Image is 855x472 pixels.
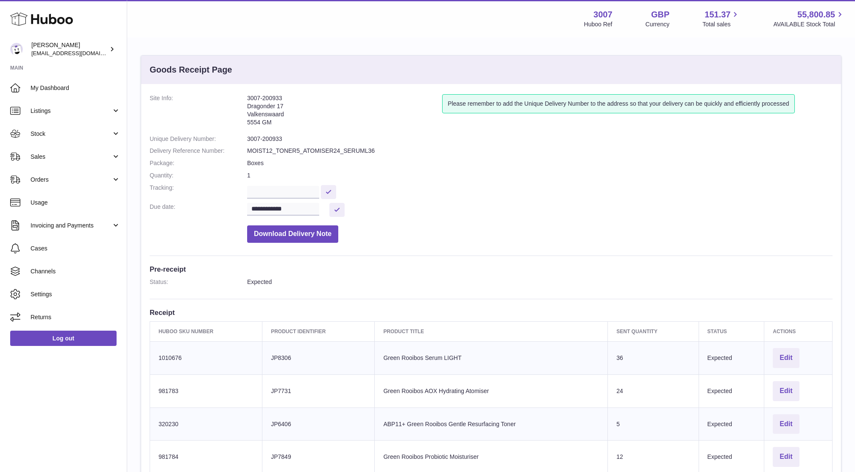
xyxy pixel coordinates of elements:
td: Expected [699,407,764,441]
span: [EMAIL_ADDRESS][DOMAIN_NAME] [31,50,125,56]
strong: GBP [651,9,669,20]
td: 5 [608,407,699,441]
span: Channels [31,267,120,275]
th: Sent Quantity [608,321,699,341]
span: 151.37 [705,9,730,20]
strong: 3007 [593,9,613,20]
th: Huboo SKU Number [150,321,262,341]
h3: Receipt [150,308,833,317]
span: Sales [31,153,111,161]
span: Invoicing and Payments [31,222,111,230]
a: 55,800.85 AVAILABLE Stock Total [773,9,845,28]
a: 151.37 Total sales [702,9,740,28]
th: Status [699,321,764,341]
dt: Unique Delivery Number: [150,135,247,143]
td: Green Rooibos AOX Hydrating Atomiser [375,374,608,407]
span: Usage [31,199,120,207]
dt: Tracking: [150,184,247,199]
div: Please remember to add the Unique Delivery Number to the address so that your delivery can be qui... [442,94,794,113]
span: Returns [31,313,120,321]
td: ABP11+ Green Rooibos Gentle Resurfacing Toner [375,407,608,441]
th: Product title [375,321,608,341]
td: JP7731 [262,374,375,407]
td: 981783 [150,374,262,407]
dt: Delivery Reference Number: [150,147,247,155]
td: Expected [699,374,764,407]
th: Actions [764,321,833,341]
td: 1010676 [150,341,262,374]
button: Edit [773,381,799,401]
dd: Expected [247,278,833,286]
span: Settings [31,290,120,298]
span: My Dashboard [31,84,120,92]
address: 3007-200933 Dragonder 17 Valkenswaard 5554 GM [247,94,442,131]
dd: 3007-200933 [247,135,833,143]
th: Product Identifier [262,321,375,341]
dt: Due date: [150,203,247,217]
dd: Boxes [247,159,833,167]
dd: 1 [247,171,833,180]
td: 36 [608,341,699,374]
span: Total sales [702,20,740,28]
img: bevmay@maysama.com [10,43,23,56]
dt: Package: [150,159,247,167]
td: JP6406 [262,407,375,441]
dt: Quantity: [150,171,247,180]
span: Orders [31,176,111,184]
span: Listings [31,107,111,115]
span: AVAILABLE Stock Total [773,20,845,28]
td: Expected [699,341,764,374]
dd: MOIST12_TONER5_ATOMISER24_SERUML36 [247,147,833,155]
td: 320230 [150,407,262,441]
button: Edit [773,447,799,467]
span: 55,800.85 [797,9,835,20]
td: 24 [608,374,699,407]
td: Green Rooibos Serum LIGHT [375,341,608,374]
span: Cases [31,244,120,253]
a: Log out [10,331,117,346]
div: Currency [646,20,670,28]
button: Edit [773,414,799,434]
h3: Goods Receipt Page [150,64,232,76]
h3: Pre-receipt [150,264,833,274]
dt: Site Info: [150,94,247,131]
button: Download Delivery Note [247,225,338,243]
button: Edit [773,348,799,368]
span: Stock [31,130,111,138]
td: JP8306 [262,341,375,374]
div: Huboo Ref [584,20,613,28]
div: [PERSON_NAME] [31,41,108,57]
dt: Status: [150,278,247,286]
